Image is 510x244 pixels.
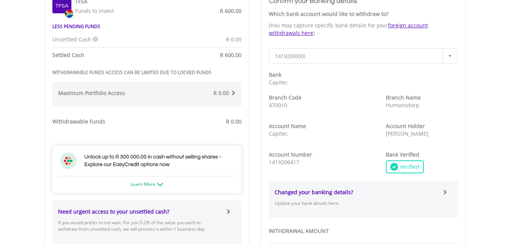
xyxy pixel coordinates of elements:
strong: Changed your banking details? [275,189,353,196]
strong: Account Name [269,122,306,130]
strong: Account Holder [386,122,425,130]
img: ec-arrow-down.png [157,183,163,186]
span: [PERSON_NAME] [386,130,428,137]
span: R 0.00 [213,89,229,97]
strong: Withdrawable Funds [52,118,105,125]
strong: Settled Cash [52,51,84,59]
strong: LESS PENDING FUNDS [52,23,100,30]
h3: Unlock up to R 300 000.00 in cash without selling shares - Explore our EasyCredit options now [84,153,234,168]
img: ec-flower.svg [60,152,77,169]
span: Funds to invest [75,7,114,14]
label: WITHDRAWAL AMOUNT [269,227,458,235]
strong: Need urgent access to your unsettled cash? [58,208,169,215]
p: Update your bank details here. [275,200,437,206]
a: Learn More [131,181,163,187]
strong: Bank [269,71,281,78]
span: R 0.00 [226,36,242,43]
a: foreign account withdrawals here [269,22,428,36]
span: R 0.00 [226,118,242,125]
strong: Bank Verified [386,151,419,158]
span: R 600.00 [220,51,242,59]
strong: WITHDRAWABLE FUNDS ACCESS CAN BE LIMITED DUE TO LOCKED FUNDS [52,69,212,76]
span: Capitec [269,130,288,137]
img: zar.png [65,10,73,18]
span: Unsettled Cash [52,36,91,43]
span: 470010 [269,101,287,109]
strong: Branch Code [269,94,302,101]
span: R 600.00 [220,7,242,14]
span: Humansdorp [386,101,419,109]
p: If you would prefer to not wait. For just 0.2% of the value you wish to withdraw from unsettled c... [58,219,220,232]
span: 141920XXXX [275,49,441,64]
strong: Which bank account would like to withdraw to? [269,10,388,17]
strong: Branch Name [386,94,421,101]
strong: Account Number [269,151,312,158]
p: (You may capture specific bank details for your ) [269,22,458,37]
span: 1419206417 [269,158,299,166]
span: Verified [398,163,419,171]
span: Capitec [269,79,288,86]
label: Tfsa [55,2,68,10]
strong: Maximum Portfolio Access [58,89,125,97]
